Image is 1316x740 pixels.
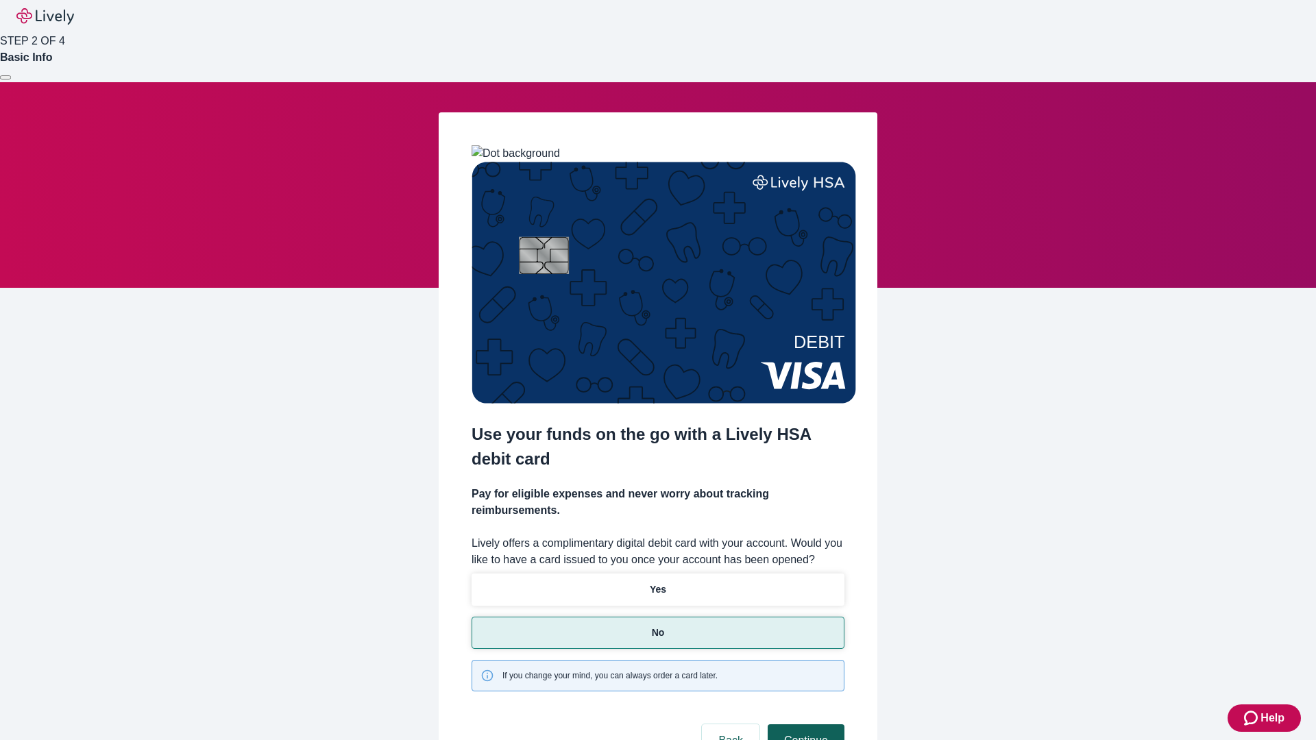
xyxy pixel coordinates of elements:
h2: Use your funds on the go with a Lively HSA debit card [472,422,844,471]
img: Lively [16,8,74,25]
img: Dot background [472,145,560,162]
svg: Zendesk support icon [1244,710,1260,726]
p: No [652,626,665,640]
p: Yes [650,582,666,597]
h4: Pay for eligible expenses and never worry about tracking reimbursements. [472,486,844,519]
label: Lively offers a complimentary digital debit card with your account. Would you like to have a card... [472,535,844,568]
img: Debit card [472,162,856,404]
button: Zendesk support iconHelp [1228,704,1301,732]
button: No [472,617,844,649]
button: Yes [472,573,844,606]
span: If you change your mind, you can always order a card later. [502,669,718,682]
span: Help [1260,710,1284,726]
